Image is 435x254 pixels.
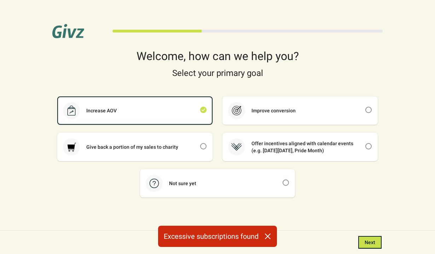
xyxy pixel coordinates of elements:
[80,107,123,114] div: Increase AOV
[158,226,277,247] div: Excessive subscriptions found
[52,51,383,62] div: Welcome, how can we help you?
[163,180,203,187] div: Not sure yet
[358,236,382,249] button: Next
[52,67,383,79] div: Select your primary goal
[245,140,365,154] div: Offer incentives aligned with calendar events (e.g. [DATE][DATE], Pride Month)
[245,107,302,114] div: Improve conversion
[365,240,375,245] span: Next
[80,143,185,150] div: Give back a portion of my sales to charity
